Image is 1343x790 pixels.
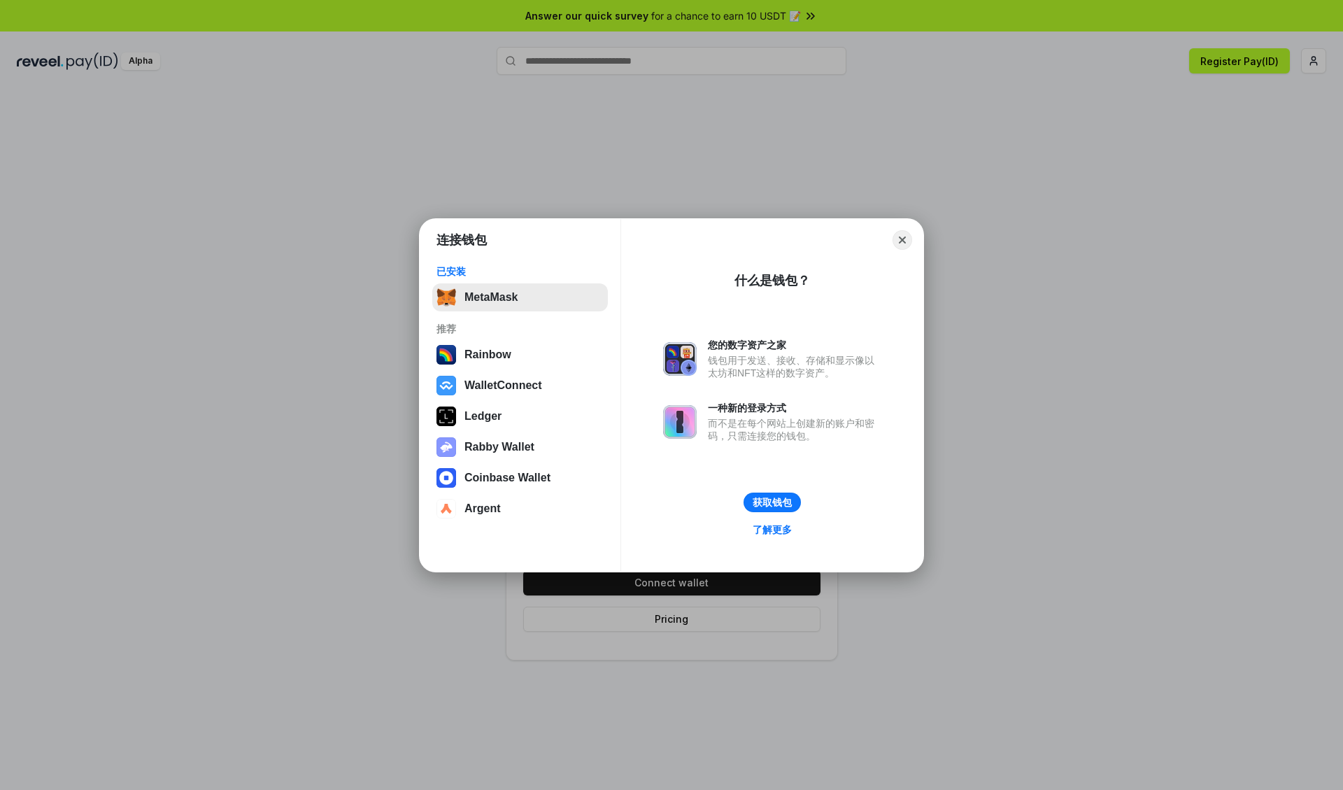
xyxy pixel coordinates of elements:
[464,291,518,304] div: MetaMask
[436,407,456,426] img: svg+xml,%3Csvg%20xmlns%3D%22http%3A%2F%2Fwww.w3.org%2F2000%2Fsvg%22%20width%3D%2228%22%20height%3...
[708,339,881,351] div: 您的数字资产之家
[436,468,456,488] img: svg+xml,%3Csvg%20width%3D%2228%22%20height%3D%2228%22%20viewBox%3D%220%200%2028%2028%22%20fill%3D...
[432,372,608,400] button: WalletConnect
[436,265,604,278] div: 已安装
[464,410,502,423] div: Ledger
[753,496,792,509] div: 获取钱包
[734,272,810,289] div: 什么是钱包？
[436,288,456,307] img: svg+xml,%3Csvg%20fill%3D%22none%22%20height%3D%2233%22%20viewBox%3D%220%200%2035%2033%22%20width%...
[436,376,456,395] img: svg+xml,%3Csvg%20width%3D%2228%22%20height%3D%2228%22%20viewBox%3D%220%200%2028%2028%22%20fill%3D...
[432,341,608,369] button: Rainbow
[663,405,697,439] img: svg+xml,%3Csvg%20xmlns%3D%22http%3A%2F%2Fwww.w3.org%2F2000%2Fsvg%22%20fill%3D%22none%22%20viewBox...
[432,495,608,523] button: Argent
[708,417,881,442] div: 而不是在每个网站上创建新的账户和密码，只需连接您的钱包。
[744,493,801,512] button: 获取钱包
[708,354,881,379] div: 钱包用于发送、接收、存储和显示像以太坊和NFT这样的数字资产。
[432,433,608,461] button: Rabby Wallet
[464,472,550,484] div: Coinbase Wallet
[436,323,604,335] div: 推荐
[753,523,792,536] div: 了解更多
[464,348,511,361] div: Rainbow
[663,342,697,376] img: svg+xml,%3Csvg%20xmlns%3D%22http%3A%2F%2Fwww.w3.org%2F2000%2Fsvg%22%20fill%3D%22none%22%20viewBox...
[893,230,912,250] button: Close
[436,437,456,457] img: svg+xml,%3Csvg%20xmlns%3D%22http%3A%2F%2Fwww.w3.org%2F2000%2Fsvg%22%20fill%3D%22none%22%20viewBox...
[436,499,456,519] img: svg+xml,%3Csvg%20width%3D%2228%22%20height%3D%2228%22%20viewBox%3D%220%200%2028%2028%22%20fill%3D...
[708,402,881,414] div: 一种新的登录方式
[464,441,534,453] div: Rabby Wallet
[432,283,608,311] button: MetaMask
[432,464,608,492] button: Coinbase Wallet
[464,379,542,392] div: WalletConnect
[436,345,456,365] img: svg+xml,%3Csvg%20width%3D%22120%22%20height%3D%22120%22%20viewBox%3D%220%200%20120%20120%22%20fil...
[464,502,501,515] div: Argent
[436,232,487,248] h1: 连接钱包
[744,521,800,539] a: 了解更多
[432,402,608,430] button: Ledger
